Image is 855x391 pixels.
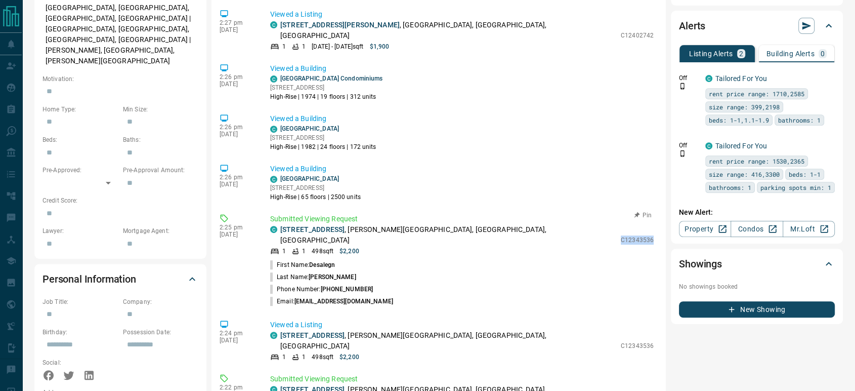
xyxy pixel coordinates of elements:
p: Viewed a Listing [270,320,654,330]
div: condos.ca [270,332,277,339]
p: C12402742 [621,31,654,40]
p: 1 [282,353,286,362]
p: Pre-Approval Amount: [123,166,198,175]
p: Building Alerts [766,50,815,57]
a: [GEOGRAPHIC_DATA] [280,125,339,132]
span: bathrooms: 1 [709,182,751,192]
p: Last Name: [270,272,356,282]
p: C12343536 [621,236,654,245]
p: 1 [282,247,286,256]
span: parking spots min: 1 [760,182,831,192]
div: condos.ca [705,142,712,149]
p: 0 [821,50,825,57]
p: 1 [302,247,306,256]
p: High-Rise | 65 floors | 2500 units [270,192,361,202]
p: 1 [302,42,306,51]
p: Job Title: [42,297,118,306]
a: Tailored For You [715,142,767,150]
div: condos.ca [705,75,712,82]
p: [DATE] [220,181,255,188]
button: New Showing [679,301,835,318]
p: 498 sqft [312,247,333,256]
svg: Push Notification Only [679,83,686,90]
p: Mortgage Agent: [123,226,198,236]
a: [STREET_ADDRESS] [280,331,345,339]
span: [PHONE_NUMBER] [320,286,373,293]
p: Email: [270,297,393,306]
p: 2 [739,50,743,57]
p: High-Rise | 1974 | 19 floors | 312 units [270,92,382,101]
div: Personal Information [42,267,198,291]
p: Viewed a Listing [270,9,654,20]
a: Tailored For You [715,74,767,83]
p: 2:25 pm [220,224,255,231]
p: Social: [42,358,118,367]
span: rent price range: 1710,2585 [709,89,804,99]
span: size range: 416,3300 [709,169,780,179]
p: [STREET_ADDRESS] [270,133,376,142]
p: No showings booked [679,282,835,291]
div: condos.ca [270,176,277,183]
p: , [PERSON_NAME][GEOGRAPHIC_DATA], [GEOGRAPHIC_DATA], [GEOGRAPHIC_DATA] [280,330,616,351]
p: New Alert: [679,207,835,218]
p: Submitted Viewing Request [270,374,654,384]
a: [STREET_ADDRESS][PERSON_NAME] [280,21,400,29]
a: Mr.Loft [783,221,835,237]
span: [PERSON_NAME] [309,273,356,281]
p: 2:26 pm [220,174,255,181]
span: [EMAIL_ADDRESS][DOMAIN_NAME] [294,298,393,305]
p: Listing Alerts [689,50,733,57]
p: $2,200 [339,247,359,256]
p: 2:24 pm [220,330,255,337]
p: Off [679,73,699,83]
div: Showings [679,252,835,276]
span: beds: 1-1,1.1-1.9 [709,115,769,125]
p: Possession Date: [123,328,198,337]
p: 1 [282,42,286,51]
p: Viewed a Building [270,164,654,174]
p: $2,200 [339,353,359,362]
p: [DATE] [220,81,255,88]
p: [DATE] [220,26,255,33]
p: [DATE] [220,131,255,138]
div: condos.ca [270,126,277,133]
p: 2:22 pm [220,384,255,391]
h2: Personal Information [42,271,136,287]
button: Pin [628,211,658,220]
a: Condos [731,221,783,237]
h2: Showings [679,256,722,272]
p: 1 [302,353,306,362]
p: Pre-Approved: [42,166,118,175]
span: bathrooms: 1 [778,115,821,125]
a: [STREET_ADDRESS] [280,225,345,233]
p: C12343536 [621,341,654,350]
p: High-Rise | 1982 | 24 floors | 172 units [270,142,376,151]
p: Birthday: [42,328,118,337]
p: Motivation: [42,74,198,84]
p: Lawyer: [42,226,118,236]
p: Phone Number: [270,285,373,294]
div: condos.ca [270,75,277,83]
span: Desalegn [309,261,335,268]
a: [GEOGRAPHIC_DATA] Condominiums [280,75,382,82]
a: [GEOGRAPHIC_DATA] [280,175,339,182]
p: Viewed a Building [270,63,654,74]
p: Baths: [123,135,198,144]
span: rent price range: 1530,2365 [709,156,804,166]
p: [STREET_ADDRESS] [270,183,361,192]
p: [DATE] [220,337,255,344]
p: $1,900 [369,42,389,51]
a: Property [679,221,731,237]
span: size range: 399,2198 [709,102,780,112]
p: 498 sqft [312,353,333,362]
p: Viewed a Building [270,113,654,124]
p: Off [679,141,699,150]
span: beds: 1-1 [789,169,821,179]
p: 2:26 pm [220,124,255,131]
div: Alerts [679,14,835,38]
p: [DATE] [220,231,255,238]
p: Submitted Viewing Request [270,214,654,224]
div: condos.ca [270,226,277,233]
div: condos.ca [270,21,277,28]
p: Min Size: [123,105,198,114]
